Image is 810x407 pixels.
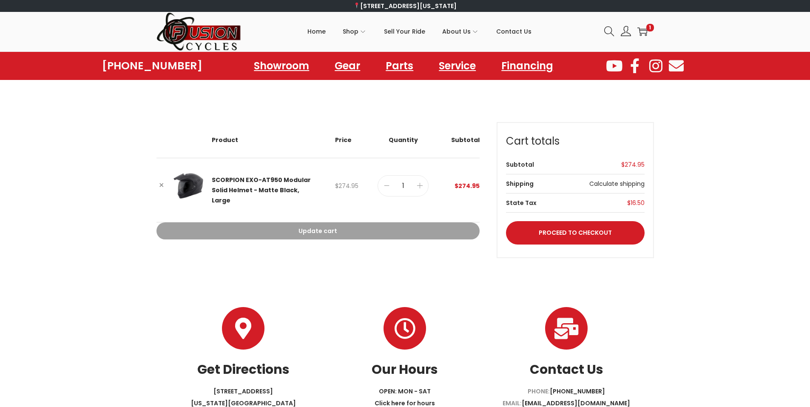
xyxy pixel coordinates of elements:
[343,21,358,42] span: Shop
[212,176,311,205] a: SCORPION EXO-AT950 Modular Solid Helmet - Matte Black, Large
[550,387,605,396] a: [PHONE_NUMBER]
[242,12,598,51] nav: Primary navigation
[627,199,645,207] span: 16.50
[222,307,264,350] a: Get Directions
[437,122,480,158] th: Subtotal
[326,56,369,76] a: Gear
[637,26,648,37] a: 1
[506,194,537,212] th: State Tax
[335,182,358,190] bdi: 274.95
[530,360,603,379] a: Contact Us
[506,221,645,245] a: Proceed to checkout
[369,122,437,158] th: Quantity
[384,21,425,42] span: Sell Your Ride
[496,21,531,42] span: Contact Us
[378,180,428,192] input: Product quantity
[442,21,471,42] span: About Us
[506,174,534,193] th: Shipping
[156,12,242,51] img: Woostify retina logo
[455,182,480,190] bdi: 274.95
[621,160,625,169] span: $
[327,122,369,158] th: Price
[621,160,645,169] bdi: 274.95
[384,12,425,51] a: Sell Your Ride
[245,56,562,76] nav: Menu
[589,179,645,188] a: Calculate shipping
[307,21,326,42] span: Home
[203,122,327,158] th: Product
[384,307,426,350] a: Our Hours
[493,56,562,76] a: Financing
[245,56,318,76] a: Showroom
[506,134,645,149] h2: Cart totals
[353,2,457,10] a: [STREET_ADDRESS][US_STATE]
[372,360,438,379] a: Our Hours
[343,12,367,51] a: Shop
[430,56,484,76] a: Service
[496,12,531,51] a: Contact Us
[307,12,326,51] a: Home
[335,182,338,190] span: $
[197,360,290,379] a: Get Directions
[102,60,202,72] a: [PHONE_NUMBER]
[506,155,534,174] th: Subtotal
[627,199,631,207] span: $
[455,182,458,190] span: $
[377,56,422,76] a: Parts
[156,180,167,191] a: Remove SCORPION EXO-AT950 Modular Solid Helmet - Matte Black, Large from cart
[354,3,360,9] img: 📍
[173,171,203,201] img: SCORPION EXO-AT950 Modular Solid Helmet - Matte Black, Large
[442,12,479,51] a: About Us
[545,307,588,350] a: Contact Us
